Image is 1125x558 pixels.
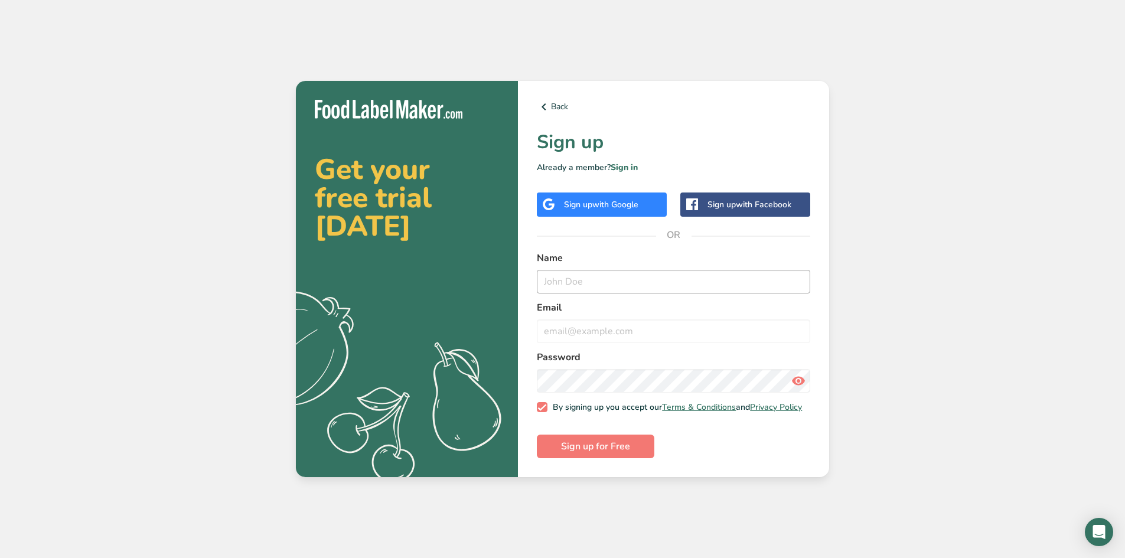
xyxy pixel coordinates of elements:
[537,128,810,156] h1: Sign up
[315,100,462,119] img: Food Label Maker
[537,161,810,174] p: Already a member?
[537,301,810,315] label: Email
[656,217,692,253] span: OR
[662,402,736,413] a: Terms & Conditions
[750,402,802,413] a: Privacy Policy
[547,402,803,413] span: By signing up you accept our and
[537,435,654,458] button: Sign up for Free
[736,199,791,210] span: with Facebook
[537,350,810,364] label: Password
[537,319,810,343] input: email@example.com
[315,155,499,240] h2: Get your free trial [DATE]
[707,198,791,211] div: Sign up
[537,251,810,265] label: Name
[1085,518,1113,546] div: Open Intercom Messenger
[611,162,638,173] a: Sign in
[537,270,810,293] input: John Doe
[592,199,638,210] span: with Google
[561,439,630,453] span: Sign up for Free
[564,198,638,211] div: Sign up
[537,100,810,114] a: Back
